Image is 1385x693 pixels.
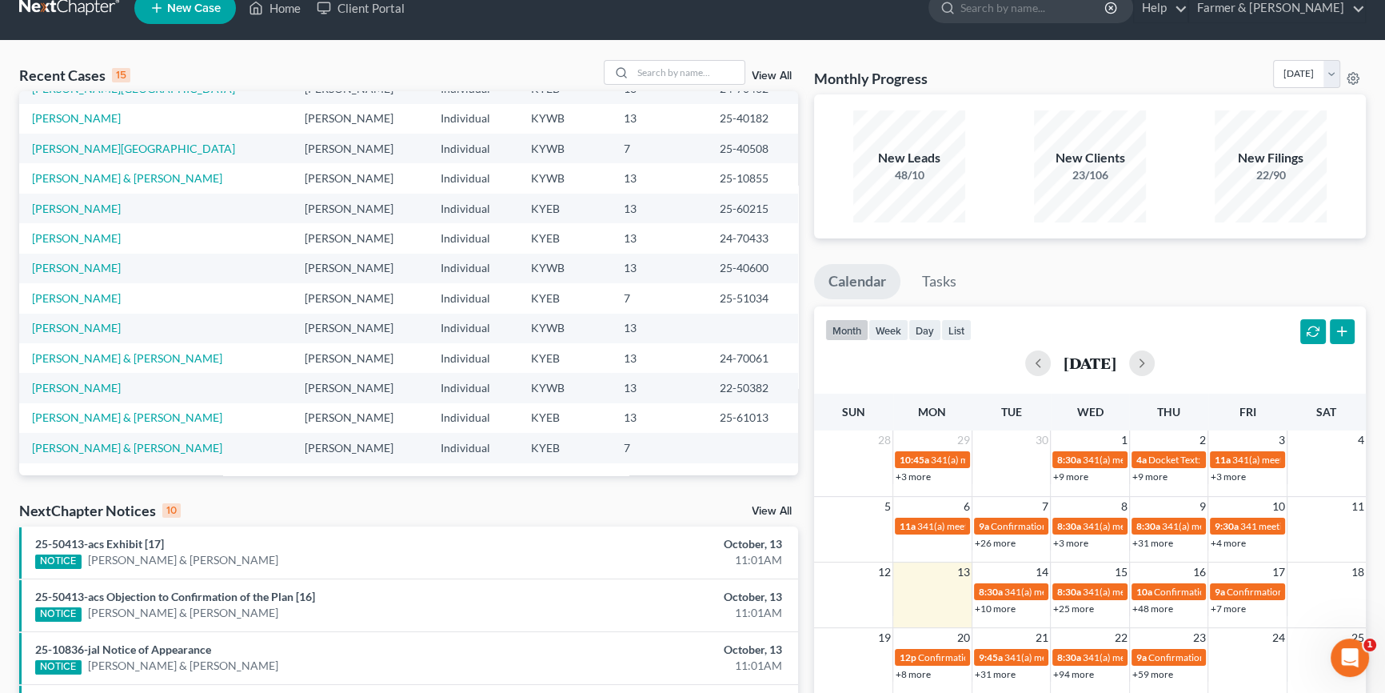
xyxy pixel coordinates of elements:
[32,321,121,334] a: [PERSON_NAME]
[88,658,278,674] a: [PERSON_NAME] & [PERSON_NAME]
[707,134,798,163] td: 25-40508
[35,537,164,551] a: 25-50413-acs Exhibit [17]
[544,536,782,552] div: October, 13
[1350,563,1366,582] span: 18
[908,319,941,341] button: day
[35,555,82,569] div: NOTICE
[517,283,611,313] td: KYEB
[292,314,428,343] td: [PERSON_NAME]
[876,563,892,582] span: 12
[1350,628,1366,647] span: 25
[1239,405,1256,419] span: Fri
[956,563,972,582] span: 13
[975,603,1016,615] a: +10 more
[162,503,181,518] div: 10
[1271,497,1287,516] span: 10
[1132,537,1173,549] a: +31 more
[32,351,222,365] a: [PERSON_NAME] & [PERSON_NAME]
[1350,497,1366,516] span: 11
[1057,454,1081,466] span: 8:30a
[32,261,121,274] a: [PERSON_NAME]
[707,283,798,313] td: 25-51034
[1132,668,1173,680] a: +59 more
[32,381,121,395] a: [PERSON_NAME]
[707,223,798,253] td: 24-70433
[544,589,782,605] div: October, 13
[979,651,1003,663] span: 9:45a
[611,403,706,433] td: 13
[633,61,744,84] input: Search by name...
[918,651,1184,663] span: Confirmation hearing for [PERSON_NAME] & [PERSON_NAME]
[292,163,428,193] td: [PERSON_NAME]
[611,373,706,403] td: 13
[292,403,428,433] td: [PERSON_NAME]
[1083,520,1237,532] span: 341(a) meeting for [PERSON_NAME]
[517,343,611,373] td: KYEB
[1057,586,1081,598] span: 8:30a
[1198,431,1207,450] span: 2
[1064,355,1116,371] h2: [DATE]
[868,319,908,341] button: week
[1113,628,1129,647] span: 22
[428,104,517,134] td: Individual
[991,520,1257,532] span: Confirmation hearing for [PERSON_NAME] & [PERSON_NAME]
[1113,563,1129,582] span: 15
[707,104,798,134] td: 25-40182
[1053,668,1094,680] a: +94 more
[1215,167,1327,183] div: 22/90
[292,104,428,134] td: [PERSON_NAME]
[883,497,892,516] span: 5
[1136,520,1160,532] span: 8:30a
[428,433,517,463] td: Individual
[1132,603,1173,615] a: +48 more
[292,254,428,283] td: [PERSON_NAME]
[900,520,916,532] span: 11a
[112,68,130,82] div: 15
[428,314,517,343] td: Individual
[1057,520,1081,532] span: 8:30a
[32,82,235,95] a: [PERSON_NAME][GEOGRAPHIC_DATA]
[1211,471,1246,483] a: +3 more
[1053,471,1088,483] a: +9 more
[428,194,517,223] td: Individual
[1211,537,1246,549] a: +4 more
[544,552,782,568] div: 11:01AM
[32,411,222,424] a: [PERSON_NAME] & [PERSON_NAME]
[853,149,965,167] div: New Leads
[611,433,706,463] td: 7
[32,231,121,245] a: [PERSON_NAME]
[611,194,706,223] td: 13
[707,403,798,433] td: 25-61013
[611,314,706,343] td: 13
[1271,628,1287,647] span: 24
[517,314,611,343] td: KYWB
[611,134,706,163] td: 7
[1053,603,1094,615] a: +25 more
[1053,537,1088,549] a: +3 more
[876,431,892,450] span: 28
[1363,639,1376,651] span: 1
[956,431,972,450] span: 29
[1191,563,1207,582] span: 16
[979,586,1003,598] span: 8:30a
[428,403,517,433] td: Individual
[1215,586,1225,598] span: 9a
[1034,167,1146,183] div: 23/106
[1120,431,1129,450] span: 1
[292,223,428,253] td: [PERSON_NAME]
[707,163,798,193] td: 25-10855
[292,343,428,373] td: [PERSON_NAME]
[1198,497,1207,516] span: 9
[544,605,782,621] div: 11:01AM
[1271,563,1287,582] span: 17
[1215,520,1239,532] span: 9:30a
[1215,454,1231,466] span: 11a
[814,69,928,88] h3: Monthly Progress
[35,660,82,675] div: NOTICE
[292,134,428,163] td: [PERSON_NAME]
[1034,628,1050,647] span: 21
[88,552,278,568] a: [PERSON_NAME] & [PERSON_NAME]
[517,403,611,433] td: KYEB
[975,537,1016,549] a: +26 more
[611,254,706,283] td: 13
